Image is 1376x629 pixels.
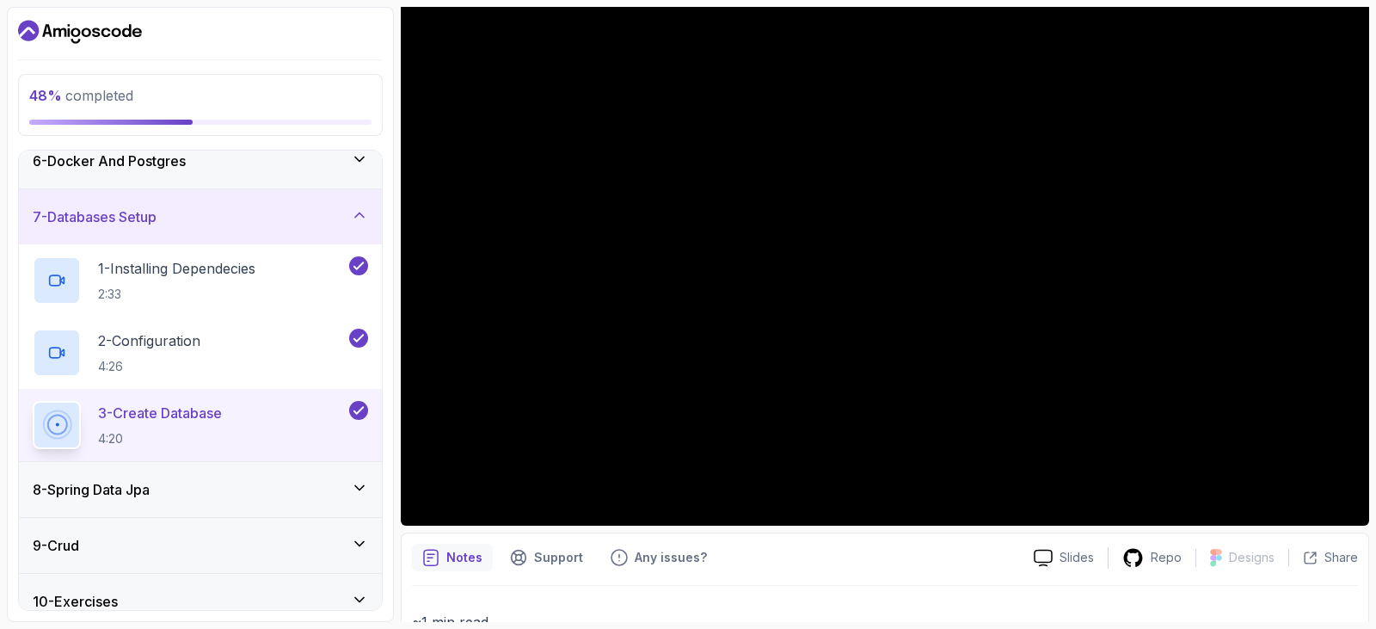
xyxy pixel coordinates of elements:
h3: 6 - Docker And Postgres [33,151,186,171]
button: 2-Configuration4:26 [33,329,368,377]
p: Share [1324,549,1358,566]
span: 48 % [29,87,62,104]
a: Repo [1109,547,1195,569]
h3: 7 - Databases Setup [33,207,157,227]
h3: 8 - Spring Data Jpa [33,479,150,500]
p: Slides [1060,549,1094,566]
button: Share [1288,549,1358,566]
p: 1 - Installing Dependecies [98,258,255,279]
p: 2:33 [98,286,255,303]
button: Feedback button [600,544,717,571]
p: Designs [1229,549,1275,566]
p: Repo [1151,549,1182,566]
p: 4:20 [98,430,222,447]
button: 8-Spring Data Jpa [19,462,382,517]
h3: 9 - Crud [33,535,79,556]
button: 3-Create Database4:20 [33,401,368,449]
p: Notes [446,549,482,566]
button: notes button [412,544,493,571]
button: 7-Databases Setup [19,189,382,244]
p: 3 - Create Database [98,403,222,423]
a: Slides [1020,549,1108,567]
span: completed [29,87,133,104]
p: 4:26 [98,358,200,375]
p: 2 - Configuration [98,330,200,351]
button: 9-Crud [19,518,382,573]
p: Support [534,549,583,566]
button: 10-Exercises [19,574,382,629]
p: Any issues? [635,549,707,566]
h3: 10 - Exercises [33,591,118,612]
a: Dashboard [18,18,142,46]
button: 1-Installing Dependecies2:33 [33,256,368,305]
button: 6-Docker And Postgres [19,133,382,188]
button: Support button [500,544,593,571]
